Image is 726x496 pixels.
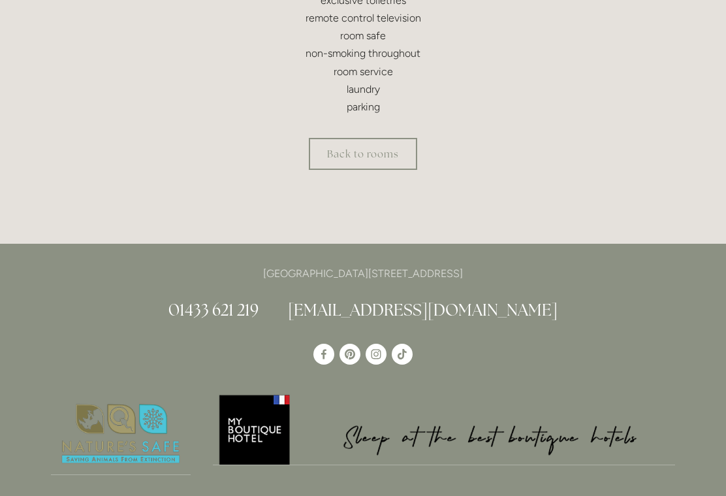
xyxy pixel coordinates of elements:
[339,344,360,365] a: Pinterest
[213,393,676,466] a: My Boutique Hotel - Logo
[168,299,259,320] a: 01433 621 219
[309,138,417,170] a: Back to rooms
[313,344,334,365] a: Losehill House Hotel & Spa
[213,393,676,465] img: My Boutique Hotel - Logo
[392,344,413,365] a: TikTok
[288,299,558,320] a: [EMAIL_ADDRESS][DOMAIN_NAME]
[51,265,675,282] p: [GEOGRAPHIC_DATA][STREET_ADDRESS]
[51,393,191,475] img: Nature's Safe - Logo
[366,344,387,365] a: Instagram
[51,393,191,476] a: Nature's Safe - Logo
